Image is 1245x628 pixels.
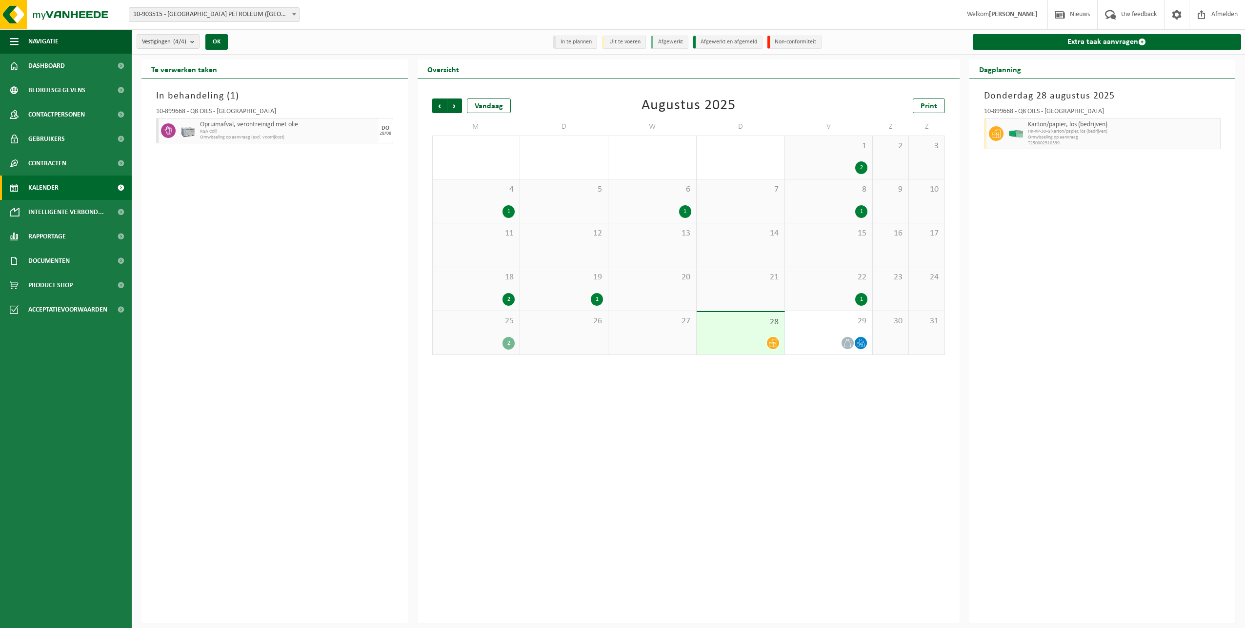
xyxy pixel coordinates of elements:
[679,205,691,218] div: 1
[1008,130,1023,137] img: HK-XP-30-GN-00
[790,141,868,152] span: 1
[1028,121,1218,129] span: Karton/papier, los (bedrijven)
[28,78,85,102] span: Bedrijfsgegevens
[200,135,376,140] span: Omwisseling op aanvraag (excl. voorrijkost)
[613,228,691,239] span: 13
[137,34,200,49] button: Vestigingen(4/4)
[651,36,688,49] li: Afgewerkt
[525,272,603,283] span: 19
[613,272,691,283] span: 20
[200,129,376,135] span: KGA Colli
[608,118,697,136] td: W
[438,184,515,195] span: 4
[790,228,868,239] span: 15
[28,102,85,127] span: Contactpersonen
[973,34,1242,50] a: Extra taak aanvragen
[878,141,904,152] span: 2
[785,118,873,136] td: V
[914,316,940,327] span: 31
[642,98,736,113] div: Augustus 2025
[702,184,780,195] span: 7
[702,272,780,283] span: 21
[914,272,940,283] span: 24
[878,272,904,283] span: 23
[984,89,1221,103] h3: Donderdag 28 augustus 2025
[1028,135,1218,140] span: Omwisseling op aanvraag
[438,316,515,327] span: 25
[28,29,59,54] span: Navigatie
[602,36,646,49] li: Uit te voeren
[28,176,59,200] span: Kalender
[693,36,763,49] li: Afgewerkt en afgemeld
[591,293,603,306] div: 1
[467,98,511,113] div: Vandaag
[380,131,391,136] div: 28/08
[520,118,608,136] td: D
[790,316,868,327] span: 29
[767,36,822,49] li: Non-conformiteit
[613,316,691,327] span: 27
[438,228,515,239] span: 11
[502,337,515,350] div: 2
[969,59,1031,78] h2: Dagplanning
[702,228,780,239] span: 14
[855,293,867,306] div: 1
[156,89,393,103] h3: In behandeling ( )
[909,118,945,136] td: Z
[28,249,70,273] span: Documenten
[230,91,236,101] span: 1
[914,141,940,152] span: 3
[878,228,904,239] span: 16
[173,39,186,45] count: (4/4)
[790,184,868,195] span: 8
[200,121,376,129] span: Opruimafval, verontreinigd met olie
[438,272,515,283] span: 18
[1028,129,1218,135] span: HK-XP-30-G karton/papier, los (bedrijven)
[28,127,65,151] span: Gebruikers
[525,184,603,195] span: 5
[697,118,785,136] td: D
[878,316,904,327] span: 30
[28,151,66,176] span: Contracten
[855,161,867,174] div: 2
[855,205,867,218] div: 1
[205,34,228,50] button: OK
[553,36,597,49] li: In te plannen
[790,272,868,283] span: 22
[989,11,1038,18] strong: [PERSON_NAME]
[873,118,909,136] td: Z
[142,35,186,49] span: Vestigingen
[613,184,691,195] span: 6
[913,98,945,113] a: Print
[502,293,515,306] div: 2
[181,123,195,138] img: PB-LB-0680-HPE-GY-11
[525,228,603,239] span: 12
[432,98,447,113] span: Vorige
[28,54,65,78] span: Dashboard
[702,317,780,328] span: 28
[1028,140,1218,146] span: T250002510339
[502,205,515,218] div: 1
[141,59,227,78] h2: Te verwerken taken
[418,59,469,78] h2: Overzicht
[984,108,1221,118] div: 10-899668 - Q8 OILS - [GEOGRAPHIC_DATA]
[382,125,389,131] div: DO
[28,273,73,297] span: Product Shop
[129,7,300,22] span: 10-903515 - KUWAIT PETROLEUM (BELGIUM) NV - ANTWERPEN
[28,200,104,224] span: Intelligente verbond...
[28,297,107,322] span: Acceptatievoorwaarden
[447,98,462,113] span: Volgende
[878,184,904,195] span: 9
[525,316,603,327] span: 26
[914,228,940,239] span: 17
[28,224,66,249] span: Rapportage
[921,102,937,110] span: Print
[432,118,521,136] td: M
[914,184,940,195] span: 10
[156,108,393,118] div: 10-899668 - Q8 OILS - [GEOGRAPHIC_DATA]
[129,8,299,21] span: 10-903515 - KUWAIT PETROLEUM (BELGIUM) NV - ANTWERPEN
